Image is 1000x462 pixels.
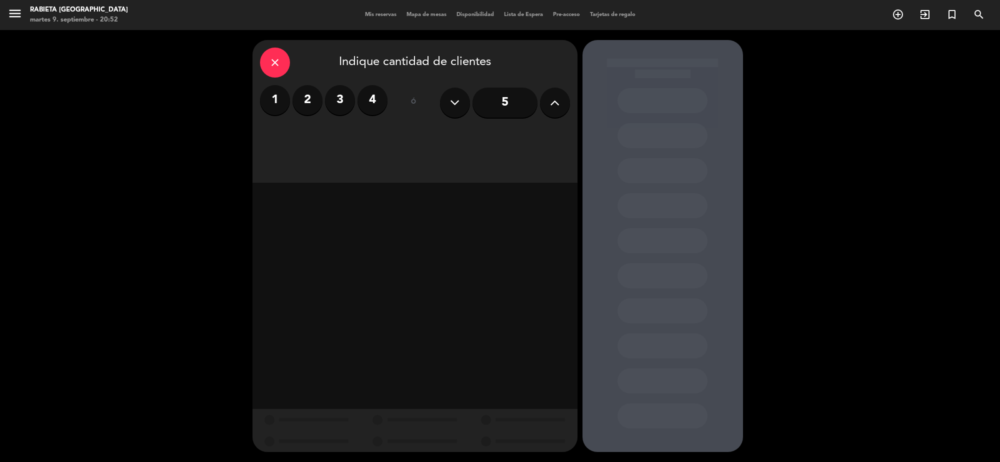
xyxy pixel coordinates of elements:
i: search [973,9,985,21]
div: ó [397,85,430,120]
span: Disponibilidad [451,12,499,18]
button: menu [7,6,22,25]
i: add_circle_outline [892,9,904,21]
span: Tarjetas de regalo [585,12,640,18]
label: 1 [260,85,290,115]
i: turned_in_not [946,9,958,21]
i: close [269,57,281,69]
span: Pre-acceso [548,12,585,18]
i: exit_to_app [919,9,931,21]
label: 2 [292,85,322,115]
label: 3 [325,85,355,115]
span: Mis reservas [360,12,401,18]
span: Mapa de mesas [401,12,451,18]
div: Rabieta [GEOGRAPHIC_DATA] [30,5,128,15]
div: martes 9. septiembre - 20:52 [30,15,128,25]
span: Lista de Espera [499,12,548,18]
i: menu [7,6,22,21]
div: Indique cantidad de clientes [260,48,570,78]
label: 4 [357,85,387,115]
